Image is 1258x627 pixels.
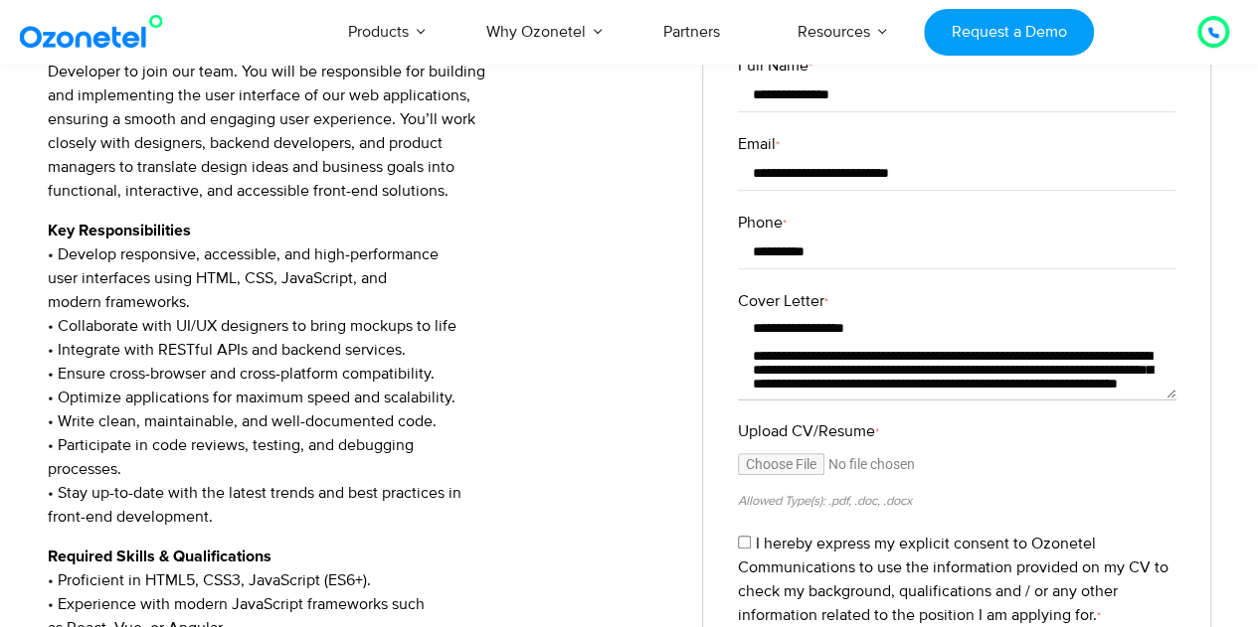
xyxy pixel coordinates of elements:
[738,289,1175,313] label: Cover Letter
[738,493,912,509] small: Allowed Type(s): .pdf, .doc, .docx
[48,219,673,529] p: • Develop responsive, accessible, and high-performance user interfaces using HTML, CSS, JavaScrip...
[738,132,1175,156] label: Email
[738,419,1175,443] label: Upload CV/Resume
[48,223,191,238] strong: Key Responsibilities
[738,54,1175,78] label: Full Name
[48,549,271,564] strong: Required Skills & Qualifications
[738,211,1175,235] label: Phone
[738,534,1168,625] label: I hereby express my explicit consent to Ozonetel Communications to use the information provided o...
[48,12,673,203] p: We are looking for a skilled and passionate Front-End Developer to join our team. You will be res...
[924,9,1094,56] a: Request a Demo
